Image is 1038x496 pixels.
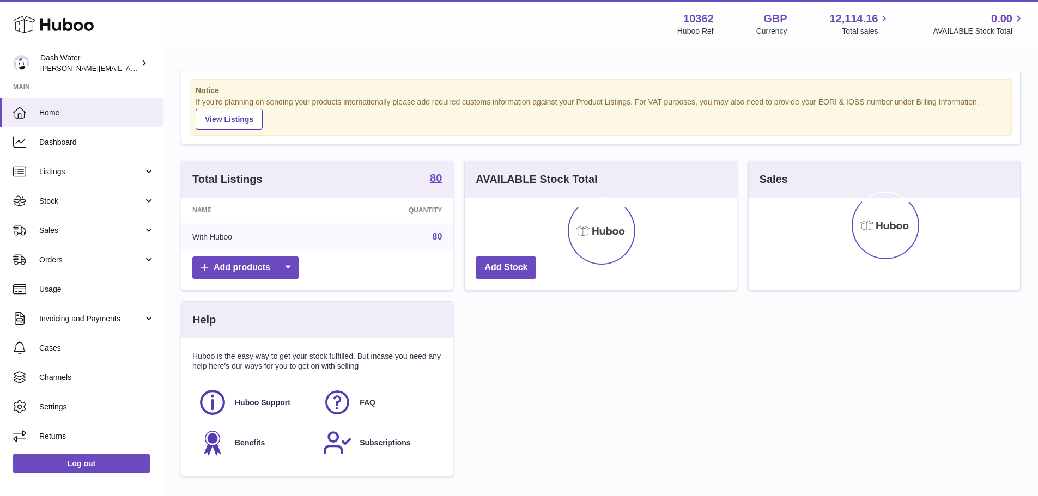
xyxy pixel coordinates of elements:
span: AVAILABLE Stock Total [933,26,1025,36]
span: Home [39,108,155,118]
span: 12,114.16 [829,11,878,26]
span: FAQ [360,397,375,408]
span: Benefits [235,438,265,448]
div: Dash Water [40,53,138,74]
span: 0.00 [991,11,1012,26]
a: 12,114.16 Total sales [829,11,890,36]
span: Total sales [842,26,890,36]
span: [PERSON_NAME][EMAIL_ADDRESS][DOMAIN_NAME] [40,64,218,72]
td: With Huboo [181,223,325,251]
a: 80 [433,232,442,241]
span: Settings [39,402,155,412]
span: Channels [39,372,155,383]
strong: 10362 [683,11,714,26]
span: Listings [39,167,143,177]
img: james@dash-water.com [13,55,29,71]
span: Orders [39,255,143,265]
a: Add products [192,256,299,279]
a: Subscriptions [323,428,436,457]
span: Invoicing and Payments [39,314,143,324]
span: Returns [39,431,155,442]
div: If you're planning on sending your products internationally please add required customs informati... [196,97,1006,130]
strong: 80 [430,173,442,183]
th: Quantity [325,198,453,223]
span: Cases [39,343,155,353]
div: Currency [756,26,787,36]
a: Benefits [198,428,312,457]
span: Dashboard [39,137,155,148]
div: Huboo Ref [677,26,714,36]
strong: Notice [196,85,1006,96]
a: Log out [13,454,150,473]
th: Name [181,198,325,223]
span: Sales [39,225,143,236]
a: Huboo Support [198,388,312,417]
a: 0.00 AVAILABLE Stock Total [933,11,1025,36]
span: Stock [39,196,143,206]
span: Usage [39,284,155,295]
a: 80 [430,173,442,186]
a: Add Stock [476,256,536,279]
h3: AVAILABLE Stock Total [476,172,597,187]
a: FAQ [323,388,436,417]
h3: Total Listings [192,172,263,187]
strong: GBP [763,11,787,26]
p: Huboo is the easy way to get your stock fulfilled. But incase you need any help here's our ways f... [192,351,442,372]
a: View Listings [196,109,263,130]
span: Huboo Support [235,397,290,408]
h3: Sales [760,172,788,187]
h3: Help [192,313,216,327]
span: Subscriptions [360,438,410,448]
